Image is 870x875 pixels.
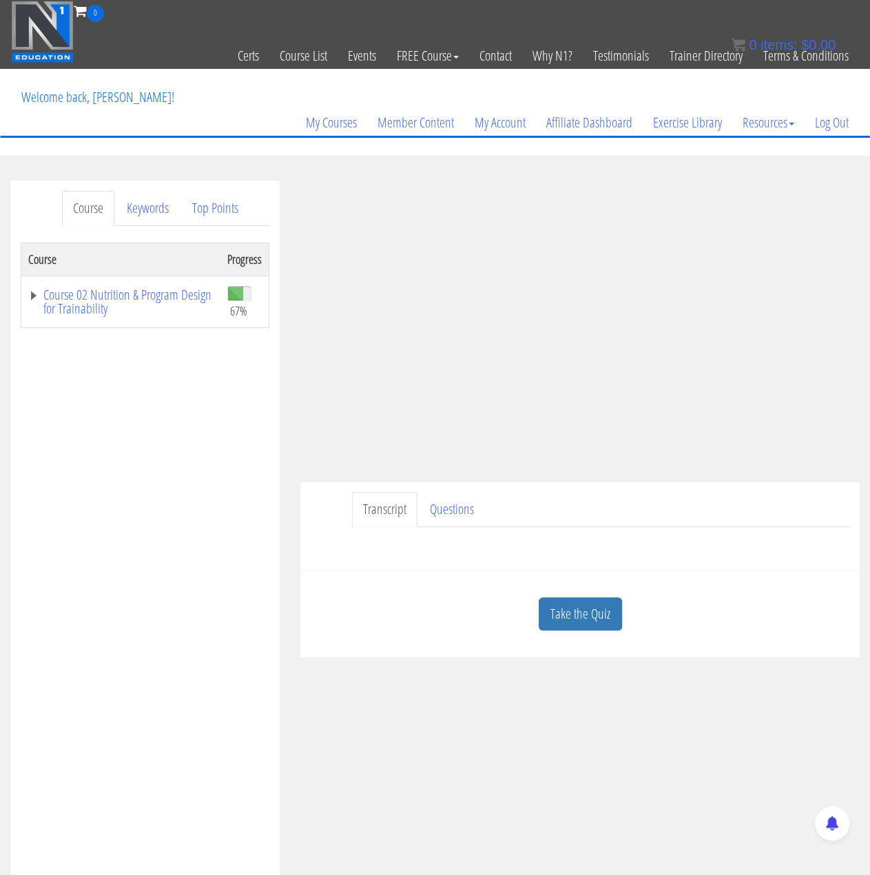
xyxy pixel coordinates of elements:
[539,597,622,631] a: Take the Quiz
[386,22,469,90] a: FREE Course
[87,5,104,22] span: 0
[753,22,859,90] a: Terms & Conditions
[805,90,859,156] a: Log Out
[732,38,745,52] img: icon11.png
[801,37,809,52] span: $
[749,37,756,52] span: 0
[801,37,836,52] bdi: 0.00
[62,191,114,226] a: Course
[464,90,536,156] a: My Account
[220,243,269,276] th: Progress
[522,22,583,90] a: Why N1?
[367,90,464,156] a: Member Content
[269,22,338,90] a: Course List
[116,191,180,226] a: Keywords
[181,191,249,226] a: Top Points
[643,90,732,156] a: Exercise Library
[760,37,797,52] span: items:
[732,37,836,52] a: 0 items: $0.00
[11,1,74,63] img: n1-education
[296,90,367,156] a: My Courses
[659,22,753,90] a: Trainer Directory
[74,1,104,20] a: 0
[536,90,643,156] a: Affiliate Dashboard
[338,22,386,90] a: Events
[227,22,269,90] a: Certs
[352,492,417,527] a: Transcript
[11,70,185,125] p: Welcome back, [PERSON_NAME]!
[469,22,522,90] a: Contact
[21,243,221,276] th: Course
[419,492,485,527] a: Questions
[28,288,214,316] a: Course 02 Nutrition & Program Design for Trainability
[583,22,659,90] a: Testimonials
[230,303,247,318] span: 67%
[732,90,805,156] a: Resources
